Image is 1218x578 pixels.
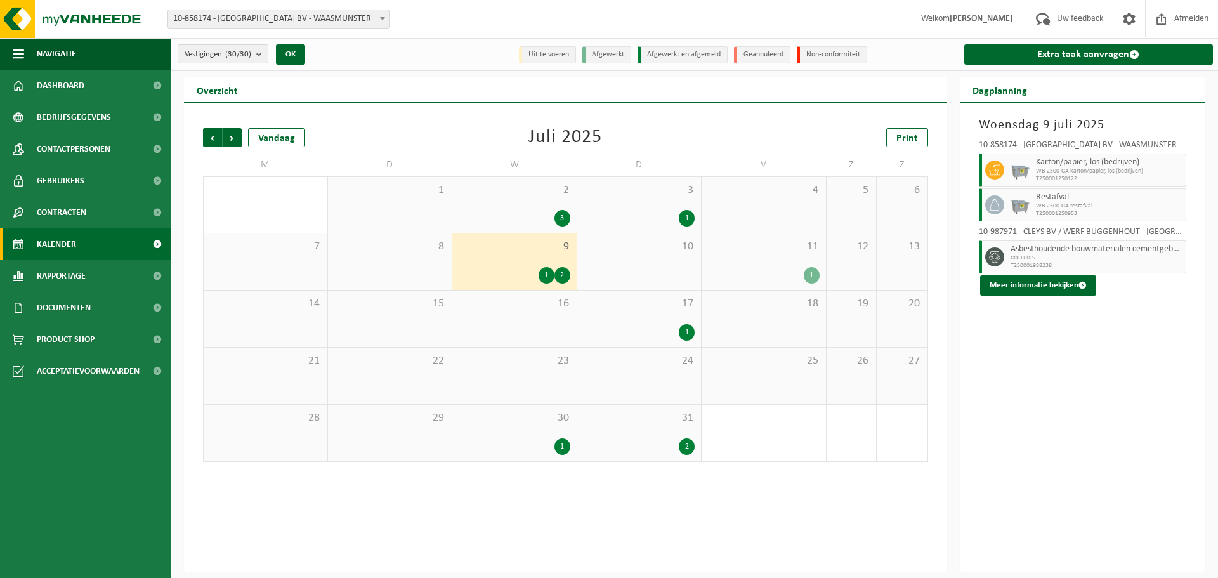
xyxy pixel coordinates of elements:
[248,128,305,147] div: Vandaag
[210,240,321,254] span: 7
[37,197,86,228] span: Contracten
[1011,161,1030,180] img: WB-2500-GAL-GY-01
[459,354,570,368] span: 23
[584,297,695,311] span: 17
[883,354,920,368] span: 27
[833,297,870,311] span: 19
[167,10,390,29] span: 10-858174 - CLEYS BV - WAASMUNSTER
[37,324,95,355] span: Product Shop
[554,210,570,227] div: 3
[584,183,695,197] span: 3
[833,240,870,254] span: 12
[519,46,576,63] li: Uit te voeren
[37,70,84,102] span: Dashboard
[334,183,446,197] span: 1
[886,128,928,147] a: Print
[833,183,870,197] span: 5
[584,411,695,425] span: 31
[883,297,920,311] span: 20
[980,275,1096,296] button: Meer informatie bekijken
[708,240,820,254] span: 11
[452,154,577,176] td: W
[708,354,820,368] span: 25
[708,183,820,197] span: 4
[185,45,251,64] span: Vestigingen
[582,46,631,63] li: Afgewerkt
[459,411,570,425] span: 30
[554,267,570,284] div: 2
[950,14,1013,23] strong: [PERSON_NAME]
[528,128,602,147] div: Juli 2025
[577,154,702,176] td: D
[877,154,927,176] td: Z
[276,44,305,65] button: OK
[1011,195,1030,214] img: WB-2500-GAL-GY-01
[679,210,695,227] div: 1
[960,77,1040,102] h2: Dagplanning
[37,165,84,197] span: Gebruikers
[539,267,554,284] div: 1
[708,297,820,311] span: 18
[638,46,728,63] li: Afgewerkt en afgemeld
[459,240,570,254] span: 9
[883,183,920,197] span: 6
[37,38,76,70] span: Navigatie
[210,411,321,425] span: 28
[679,438,695,455] div: 2
[168,10,389,28] span: 10-858174 - CLEYS BV - WAASMUNSTER
[225,50,251,58] count: (30/30)
[883,240,920,254] span: 13
[1036,175,1183,183] span: T250001250122
[37,260,86,292] span: Rapportage
[37,355,140,387] span: Acceptatievoorwaarden
[979,115,1187,135] h3: Woensdag 9 juli 2025
[223,128,242,147] span: Volgende
[734,46,790,63] li: Geannuleerd
[184,77,251,102] h2: Overzicht
[459,297,570,311] span: 16
[210,354,321,368] span: 21
[1036,202,1183,210] span: WB-2500-GA restafval
[210,297,321,311] span: 14
[1011,262,1183,270] span: T250001988238
[979,228,1187,240] div: 10-987971 - CLEYS BV / WERF BUGGENHOUT - [GEOGRAPHIC_DATA]
[1036,210,1183,218] span: T250001250953
[203,154,328,176] td: M
[584,354,695,368] span: 24
[203,128,222,147] span: Vorige
[804,267,820,284] div: 1
[178,44,268,63] button: Vestigingen(30/30)
[964,44,1214,65] a: Extra taak aanvragen
[1011,254,1183,262] span: COLLI DIS
[334,354,446,368] span: 22
[334,240,446,254] span: 8
[1036,157,1183,167] span: Karton/papier, los (bedrijven)
[37,102,111,133] span: Bedrijfsgegevens
[827,154,877,176] td: Z
[1036,192,1183,202] span: Restafval
[702,154,827,176] td: V
[979,141,1187,154] div: 10-858174 - [GEOGRAPHIC_DATA] BV - WAASMUNSTER
[334,411,446,425] span: 29
[37,228,76,260] span: Kalender
[584,240,695,254] span: 10
[328,154,453,176] td: D
[459,183,570,197] span: 2
[797,46,867,63] li: Non-conformiteit
[334,297,446,311] span: 15
[679,324,695,341] div: 1
[1036,167,1183,175] span: WB-2500-GA karton/papier, los (bedrijven)
[833,354,870,368] span: 26
[37,133,110,165] span: Contactpersonen
[1011,244,1183,254] span: Asbesthoudende bouwmaterialen cementgebonden (hechtgebonden)
[896,133,918,143] span: Print
[554,438,570,455] div: 1
[37,292,91,324] span: Documenten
